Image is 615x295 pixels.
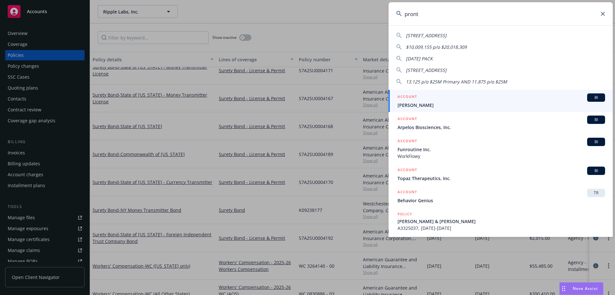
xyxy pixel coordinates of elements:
input: Search... [389,2,613,25]
a: ACCOUNTBIArpelos Biosciences, Inc. [389,112,613,134]
a: ACCOUNTBITopaz Therapeutics, Inc. [389,163,613,185]
span: A3325037, [DATE]-[DATE] [398,225,605,231]
span: Behavior Genius [398,197,605,204]
span: [STREET_ADDRESS] [406,67,447,73]
span: Topaz Therapeutics, Inc. [398,175,605,182]
span: BI [590,117,603,123]
h5: ACCOUNT [398,167,417,174]
button: Nova Assist [559,282,603,295]
span: Funroutine Inc. [398,146,605,153]
h5: ACCOUNT [398,93,417,101]
span: WorkFlowy [398,153,605,160]
span: BI [590,139,603,145]
span: Nova Assist [573,286,598,291]
span: $10,009,155 p/o $20,018,309 [406,44,467,50]
h5: POLICY [398,211,412,217]
span: [STREET_ADDRESS] [406,32,447,39]
span: BI [590,95,603,100]
div: Drag to move [560,282,568,295]
span: Arpelos Biosciences, Inc. [398,124,605,131]
h5: ACCOUNT [398,116,417,123]
a: POLICY[PERSON_NAME] & [PERSON_NAME]A3325037, [DATE]-[DATE] [389,207,613,235]
span: [DATE] PACK [406,56,433,62]
span: [PERSON_NAME] [398,102,605,108]
span: TR [590,190,603,196]
span: 13.125 p/o $25M Primary AND 11.875 p/o $25M [406,79,507,85]
a: ACCOUNTBI[PERSON_NAME] [389,90,613,112]
span: BI [590,168,603,174]
h5: ACCOUNT [398,138,417,145]
a: ACCOUNTBIFunroutine Inc.WorkFlowy [389,134,613,163]
a: ACCOUNTTRBehavior Genius [389,185,613,207]
h5: ACCOUNT [398,189,417,196]
span: [PERSON_NAME] & [PERSON_NAME] [398,218,605,225]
